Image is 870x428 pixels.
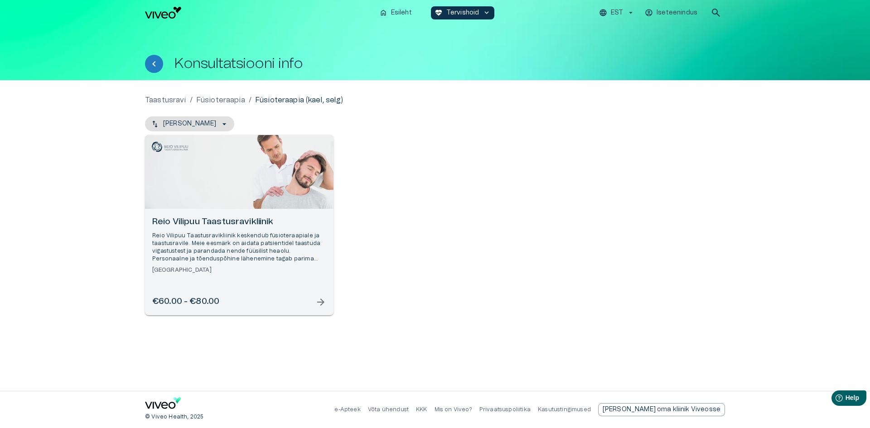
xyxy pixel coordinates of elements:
[145,135,333,315] a: Open selected supplier available booking dates
[483,9,491,17] span: keyboard_arrow_down
[643,6,700,19] button: Iseteenindus
[710,7,721,18] span: search
[315,297,326,308] span: arrow_forward
[598,6,636,19] button: EST
[379,9,387,17] span: home
[435,9,443,17] span: ecg_heart
[603,405,720,414] p: [PERSON_NAME] oma kliinik Viveosse
[391,8,412,18] p: Esileht
[145,7,181,19] img: Viveo logo
[249,95,251,106] p: /
[145,7,372,19] a: Navigate to homepage
[152,142,188,152] img: Reio Vilipuu Taastusravikliinik logo
[598,403,725,416] a: Send email to partnership request to viveo
[611,8,623,18] p: EST
[152,266,326,274] h6: [GEOGRAPHIC_DATA]
[145,413,203,421] p: © Viveo Health, 2025
[446,8,479,18] p: Tervishoid
[145,397,181,412] a: Navigate to home page
[152,232,326,263] p: Reio Vilipuu Taastusravikliinik keskendub füsioteraapiale ja taastusravile. Meie eesmärk on aidat...
[376,6,416,19] button: homeEsileht
[538,407,591,412] a: Kasutustingimused
[196,95,245,106] a: Füsioteraapia
[145,116,234,131] button: [PERSON_NAME]
[190,95,193,106] p: /
[152,296,219,308] h6: €60.00 - €80.00
[368,406,409,414] p: Võta ühendust
[174,56,303,72] h1: Konsultatsiooni info
[145,95,186,106] a: Taastusravi
[152,216,326,228] h6: Reio Vilipuu Taastusravikliinik
[799,387,870,412] iframe: Help widget launcher
[431,6,495,19] button: ecg_heartTervishoidkeyboard_arrow_down
[145,55,163,73] button: Tagasi
[435,406,472,414] p: Mis on Viveo?
[707,4,725,22] button: open search modal
[255,95,343,106] p: Füsioteraapia (kael, selg)
[163,119,216,129] p: [PERSON_NAME]
[479,407,531,412] a: Privaatsuspoliitika
[334,407,360,412] a: e-Apteek
[657,8,697,18] p: Iseteenindus
[598,403,725,416] div: [PERSON_NAME] oma kliinik Viveosse
[416,407,427,412] a: KKK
